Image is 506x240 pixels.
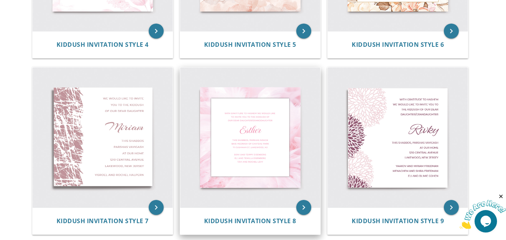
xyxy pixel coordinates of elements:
a: keyboard_arrow_right [296,200,311,215]
img: Kiddush Invitation Style 8 [180,67,320,207]
a: keyboard_arrow_right [149,24,164,39]
a: Kiddush Invitation Style 6 [352,41,444,48]
a: Kiddush Invitation Style 7 [57,218,149,225]
span: Kiddush Invitation Style 9 [352,217,444,225]
iframe: chat widget [460,193,506,229]
a: keyboard_arrow_right [444,200,459,215]
a: Kiddush Invitation Style 5 [204,41,296,48]
span: Kiddush Invitation Style 4 [57,40,149,49]
a: Kiddush Invitation Style 8 [204,218,296,225]
a: Kiddush Invitation Style 9 [352,218,444,225]
span: Kiddush Invitation Style 5 [204,40,296,49]
span: Kiddush Invitation Style 7 [57,217,149,225]
img: Kiddush Invitation Style 7 [33,67,173,207]
a: Kiddush Invitation Style 4 [57,41,149,48]
span: Kiddush Invitation Style 8 [204,217,296,225]
a: keyboard_arrow_right [444,24,459,39]
img: Kiddush Invitation Style 9 [328,67,468,207]
span: Kiddush Invitation Style 6 [352,40,444,49]
a: keyboard_arrow_right [149,200,164,215]
a: keyboard_arrow_right [296,24,311,39]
